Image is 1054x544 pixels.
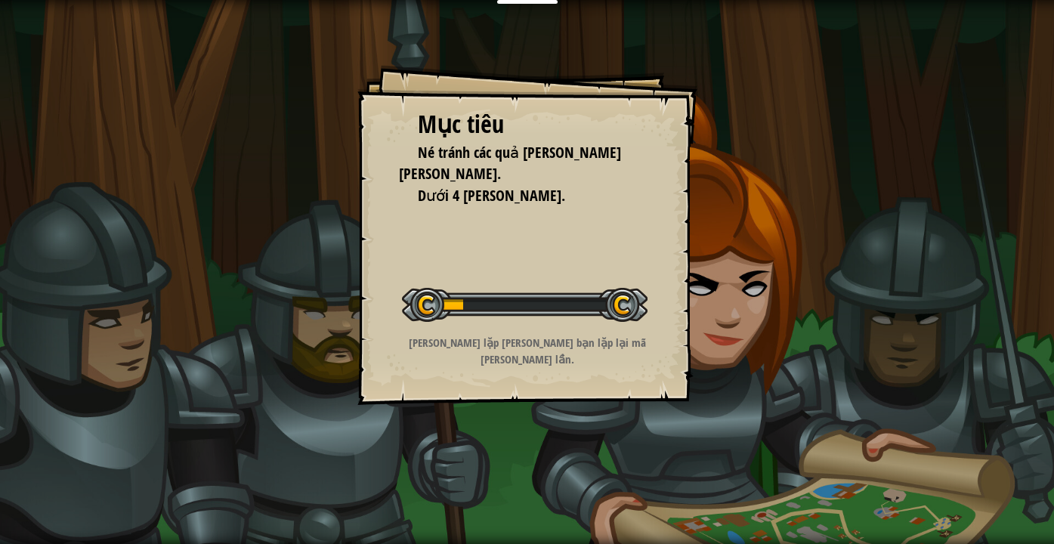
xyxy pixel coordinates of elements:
span: Né tránh các quả [PERSON_NAME] [PERSON_NAME]. [399,142,621,184]
p: [PERSON_NAME] lặp [PERSON_NAME] bạn lặp lại mã [PERSON_NAME] lần. [376,335,679,367]
li: Dưới 4 câu lệnh. [399,185,633,207]
div: Mục tiêu [418,107,637,142]
span: Dưới 4 [PERSON_NAME]. [418,185,565,206]
li: Né tránh các quả cầu lửa mãi mãi. [399,142,633,185]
